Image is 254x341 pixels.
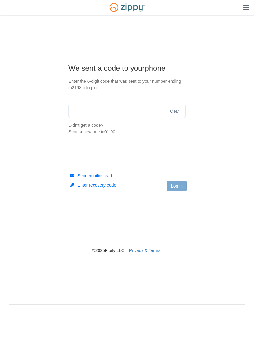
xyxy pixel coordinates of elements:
button: Sendemailinstead [70,173,112,179]
p: Enter the 6-digit code that was sent to your number ending in 2198 to log in. [68,78,186,91]
nav: © 2025 Floify LLC [9,216,245,254]
p: Didn't get a code? [68,122,186,135]
div: Send a new one in 01:00 [68,129,186,135]
a: Privacy & Terms [129,248,160,253]
button: Log in [167,181,187,191]
img: Logo [106,0,148,15]
h1: We sent a code to your phone [68,63,186,73]
button: Clear [168,108,181,114]
img: Mobile Dropdown Menu [243,5,249,10]
button: Enter recovery code [70,182,116,188]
